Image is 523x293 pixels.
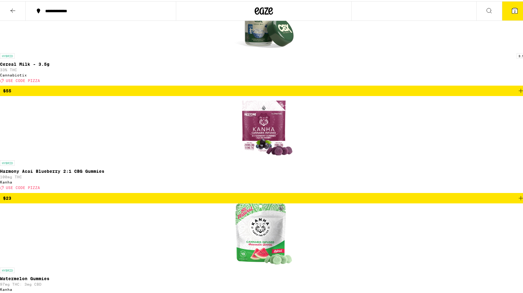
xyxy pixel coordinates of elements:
span: USE CODE PIZZA [6,77,40,81]
img: Kanha - Harmony Acai Blueberry 2:1 CBG Gummies [234,95,293,156]
span: $23 [3,195,11,199]
span: USE CODE PIZZA [6,185,40,189]
span: $55 [3,87,11,92]
img: Kanha - Watermelon Gummies [235,202,292,263]
span: 2 [514,8,516,12]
